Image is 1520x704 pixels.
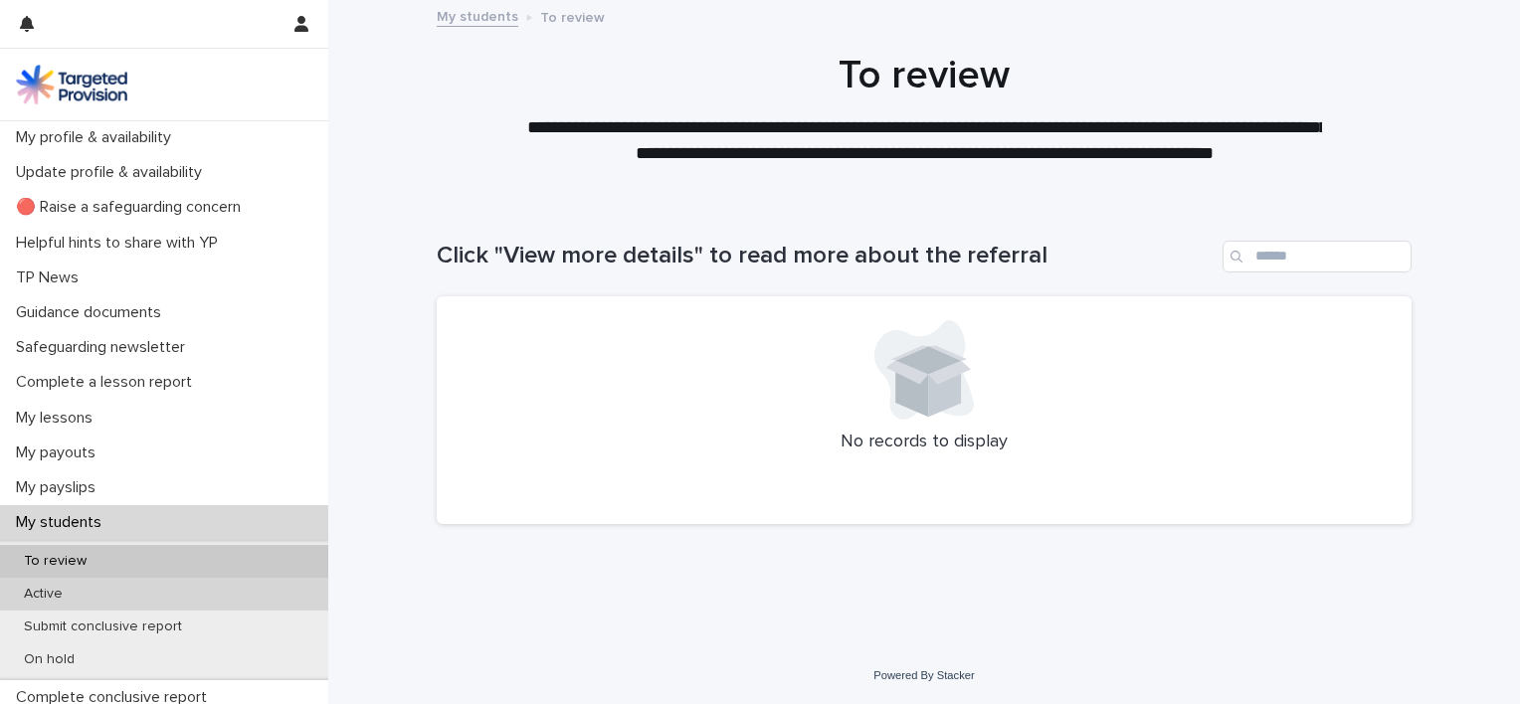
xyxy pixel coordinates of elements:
[8,478,111,497] p: My payslips
[437,242,1215,270] h1: Click "View more details" to read more about the referral
[1223,241,1412,272] input: Search
[461,432,1388,453] p: No records to display
[8,586,79,603] p: Active
[8,338,201,357] p: Safeguarding newsletter
[8,303,177,322] p: Guidance documents
[8,163,218,182] p: Update profile & availability
[540,5,605,27] p: To review
[437,4,518,27] a: My students
[8,553,102,570] p: To review
[8,234,234,253] p: Helpful hints to share with YP
[8,443,111,462] p: My payouts
[8,513,117,532] p: My students
[873,669,974,681] a: Powered By Stacker
[8,268,95,287] p: TP News
[8,198,257,217] p: 🔴 Raise a safeguarding concern
[8,618,198,635] p: Submit conclusive report
[16,65,127,104] img: M5nRWzHhSzIhMunXDL62
[8,373,208,392] p: Complete a lesson report
[8,128,187,147] p: My profile & availability
[8,651,91,668] p: On hold
[8,409,108,428] p: My lessons
[437,52,1412,99] h1: To review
